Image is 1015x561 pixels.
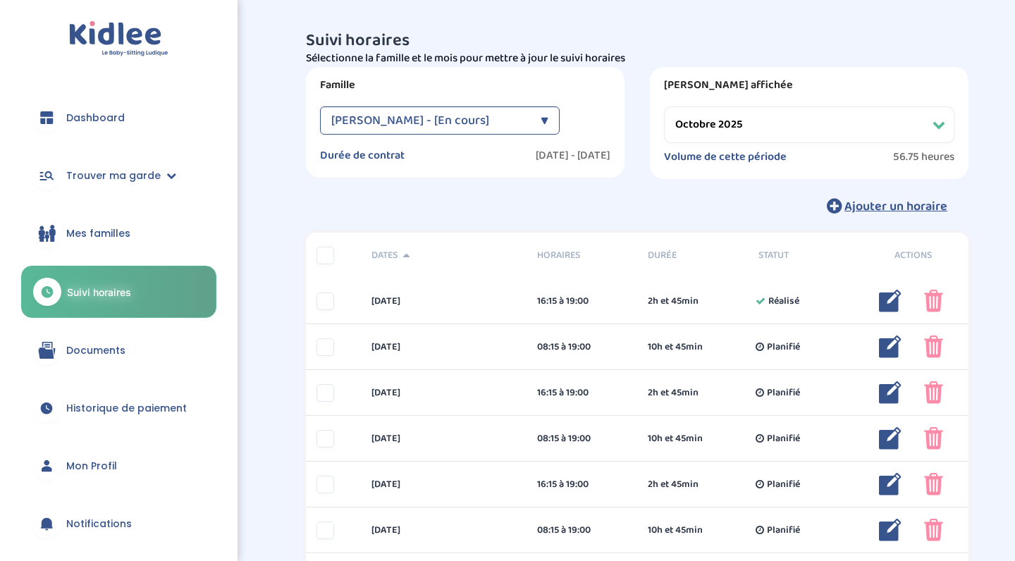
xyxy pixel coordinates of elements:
[21,498,216,549] a: Notifications
[361,431,527,446] div: [DATE]
[664,150,787,164] label: Volume de cette période
[21,266,216,318] a: Suivi horaires
[924,427,943,450] img: poubelle_rose.png
[66,343,125,358] span: Documents
[21,150,216,201] a: Trouver ma garde
[537,248,627,263] span: Horaires
[331,106,489,135] span: [PERSON_NAME] - [En cours]
[21,325,216,376] a: Documents
[648,477,699,492] span: 2h et 45min
[320,78,610,92] label: Famille
[66,111,125,125] span: Dashboard
[648,340,703,355] span: 10h et 45min
[361,386,527,400] div: [DATE]
[320,149,405,163] label: Durée de contrat
[67,285,131,300] span: Suivi horaires
[361,340,527,355] div: [DATE]
[844,197,947,216] span: Ajouter un horaire
[66,226,130,241] span: Mes familles
[66,517,132,531] span: Notifications
[21,440,216,491] a: Mon Profil
[648,294,699,309] span: 2h et 45min
[541,106,548,135] div: ▼
[748,248,859,263] div: Statut
[767,386,800,400] span: Planifié
[648,523,703,538] span: 10h et 45min
[924,473,943,495] img: poubelle_rose.png
[767,523,800,538] span: Planifié
[21,92,216,143] a: Dashboard
[361,477,527,492] div: [DATE]
[768,294,799,309] span: Réalisé
[924,335,943,358] img: poubelle_rose.png
[66,168,161,183] span: Trouver ma garde
[879,381,902,404] img: modifier_bleu.png
[637,248,748,263] div: Durée
[306,50,968,67] p: Sélectionne la famille et le mois pour mettre à jour le suivi horaires
[893,150,954,164] span: 56.75 heures
[537,523,627,538] div: 08:15 à 19:00
[924,290,943,312] img: poubelle_rose.png
[648,431,703,446] span: 10h et 45min
[306,32,968,50] h3: Suivi horaires
[879,519,902,541] img: modifier_bleu.png
[537,431,627,446] div: 08:15 à 19:00
[69,21,168,57] img: logo.svg
[879,290,902,312] img: modifier_bleu.png
[537,386,627,400] div: 16:15 à 19:00
[536,149,610,163] label: [DATE] - [DATE]
[361,294,527,309] div: [DATE]
[21,383,216,433] a: Historique de paiement
[537,294,627,309] div: 16:15 à 19:00
[806,190,968,221] button: Ajouter un horaire
[858,248,968,263] div: Actions
[21,208,216,259] a: Mes familles
[767,477,800,492] span: Planifié
[924,381,943,404] img: poubelle_rose.png
[66,401,187,416] span: Historique de paiement
[361,523,527,538] div: [DATE]
[66,459,117,474] span: Mon Profil
[664,78,954,92] label: [PERSON_NAME] affichée
[924,519,943,541] img: poubelle_rose.png
[879,335,902,358] img: modifier_bleu.png
[648,386,699,400] span: 2h et 45min
[537,340,627,355] div: 08:15 à 19:00
[767,340,800,355] span: Planifié
[537,477,627,492] div: 16:15 à 19:00
[361,248,527,263] div: Dates
[879,427,902,450] img: modifier_bleu.png
[767,431,800,446] span: Planifié
[879,473,902,495] img: modifier_bleu.png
